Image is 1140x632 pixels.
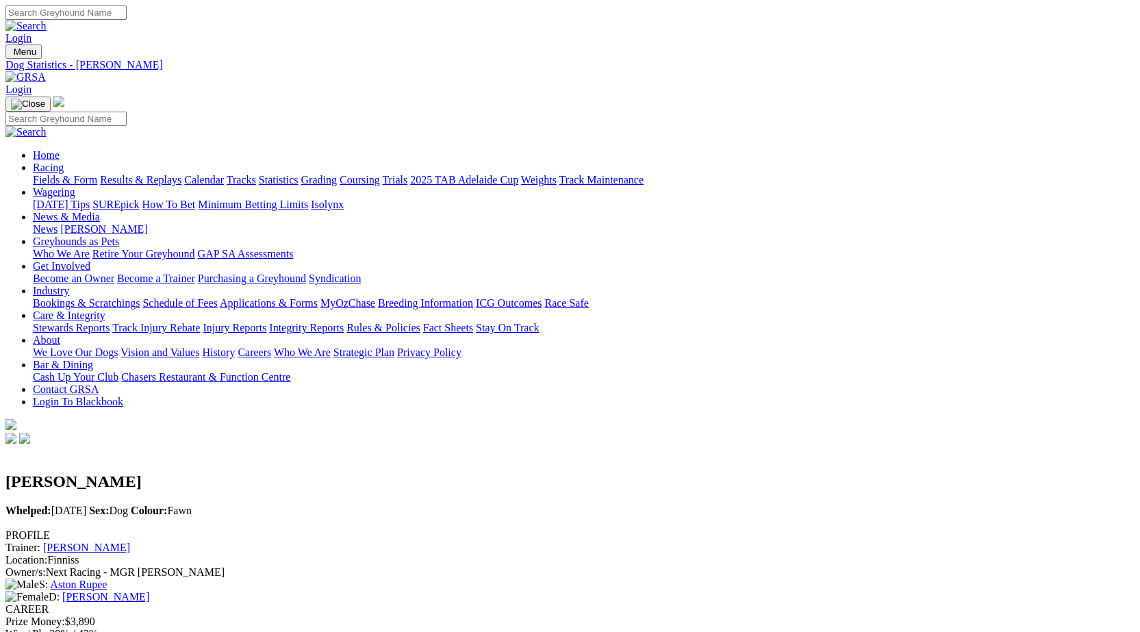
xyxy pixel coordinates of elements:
div: Industry [33,297,1135,309]
a: Stewards Reports [33,322,110,333]
a: Integrity Reports [269,322,344,333]
a: News & Media [33,211,100,223]
img: facebook.svg [5,433,16,444]
a: Stay On Track [476,322,539,333]
a: Dog Statistics - [PERSON_NAME] [5,59,1135,71]
a: Contact GRSA [33,383,99,395]
a: Fields & Form [33,174,97,186]
a: News [33,223,58,235]
span: Menu [14,47,36,57]
a: Home [33,149,60,161]
a: SUREpick [92,199,139,210]
a: [DATE] Tips [33,199,90,210]
a: Coursing [340,174,380,186]
div: Next Racing - MGR [PERSON_NAME] [5,566,1135,579]
img: Search [5,20,47,32]
a: Racing [33,162,64,173]
a: Minimum Betting Limits [198,199,308,210]
a: Privacy Policy [397,346,461,358]
a: Login To Blackbook [33,396,123,407]
div: PROFILE [5,529,1135,542]
div: Finniss [5,554,1135,566]
div: Care & Integrity [33,322,1135,334]
img: Close [11,99,45,110]
a: Grading [301,174,337,186]
span: Dog [89,505,128,516]
span: Location: [5,554,47,566]
span: [DATE] [5,505,86,516]
a: Results & Replays [100,174,181,186]
span: D: [5,591,60,603]
a: We Love Our Dogs [33,346,118,358]
a: [PERSON_NAME] [62,591,149,603]
img: GRSA [5,71,46,84]
b: Whelped: [5,505,51,516]
a: Injury Reports [203,322,266,333]
a: Get Involved [33,260,90,272]
span: Owner/s: [5,566,46,578]
a: Care & Integrity [33,309,105,321]
a: Isolynx [311,199,344,210]
div: CAREER [5,603,1135,616]
img: Female [5,591,49,603]
a: GAP SA Assessments [198,248,294,260]
a: Bookings & Scratchings [33,297,140,309]
div: $3,890 [5,616,1135,628]
img: Search [5,126,47,138]
a: Retire Your Greyhound [92,248,195,260]
a: Track Injury Rebate [112,322,200,333]
input: Search [5,112,127,126]
a: Applications & Forms [220,297,318,309]
a: Who We Are [33,248,90,260]
a: Aston Rupee [50,579,107,590]
a: Breeding Information [378,297,473,309]
b: Colour: [131,505,167,516]
span: Fawn [131,505,192,516]
a: Cash Up Your Club [33,371,118,383]
img: twitter.svg [19,433,30,444]
div: Racing [33,174,1135,186]
a: Login [5,32,31,44]
a: Become a Trainer [117,273,195,284]
a: [PERSON_NAME] [43,542,130,553]
a: Trials [382,174,407,186]
a: Industry [33,285,69,296]
a: Tracks [227,174,256,186]
a: Race Safe [544,297,588,309]
a: Calendar [184,174,224,186]
a: Wagering [33,186,75,198]
b: Sex: [89,505,109,516]
a: Login [5,84,31,95]
button: Toggle navigation [5,45,42,59]
a: Weights [521,174,557,186]
div: Bar & Dining [33,371,1135,383]
a: Strategic Plan [333,346,394,358]
span: S: [5,579,48,590]
input: Search [5,5,127,20]
a: Chasers Restaurant & Function Centre [121,371,290,383]
div: Get Involved [33,273,1135,285]
a: Fact Sheets [423,322,473,333]
a: About [33,334,60,346]
a: How To Bet [142,199,196,210]
div: News & Media [33,223,1135,236]
a: Purchasing a Greyhound [198,273,306,284]
a: Rules & Policies [346,322,420,333]
div: Wagering [33,199,1135,211]
a: Who We Are [274,346,331,358]
a: Track Maintenance [559,174,644,186]
h2: [PERSON_NAME] [5,472,1135,491]
a: ICG Outcomes [476,297,542,309]
a: Statistics [259,174,299,186]
a: Vision and Values [121,346,199,358]
a: Schedule of Fees [142,297,217,309]
span: Trainer: [5,542,40,553]
a: Bar & Dining [33,359,93,370]
a: 2025 TAB Adelaide Cup [410,174,518,186]
a: Syndication [309,273,361,284]
div: Greyhounds as Pets [33,248,1135,260]
div: About [33,346,1135,359]
button: Toggle navigation [5,97,51,112]
img: logo-grsa-white.png [53,96,64,107]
